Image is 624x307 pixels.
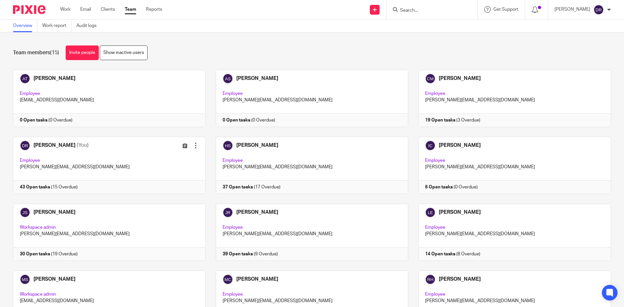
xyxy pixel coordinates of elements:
img: svg%3E [593,5,604,15]
a: Invite people [66,45,99,60]
a: Clients [101,6,115,13]
p: [PERSON_NAME] [554,6,590,13]
a: Overview [13,19,37,32]
a: Team [125,6,136,13]
a: Audit logs [76,19,101,32]
img: Pixie [13,5,45,14]
a: Reports [146,6,162,13]
a: Work [60,6,71,13]
a: Show inactive users [100,45,148,60]
a: Email [80,6,91,13]
a: Work report [42,19,71,32]
span: Get Support [493,7,518,12]
h1: Team members [13,49,59,56]
input: Search [399,8,458,14]
span: (15) [50,50,59,55]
